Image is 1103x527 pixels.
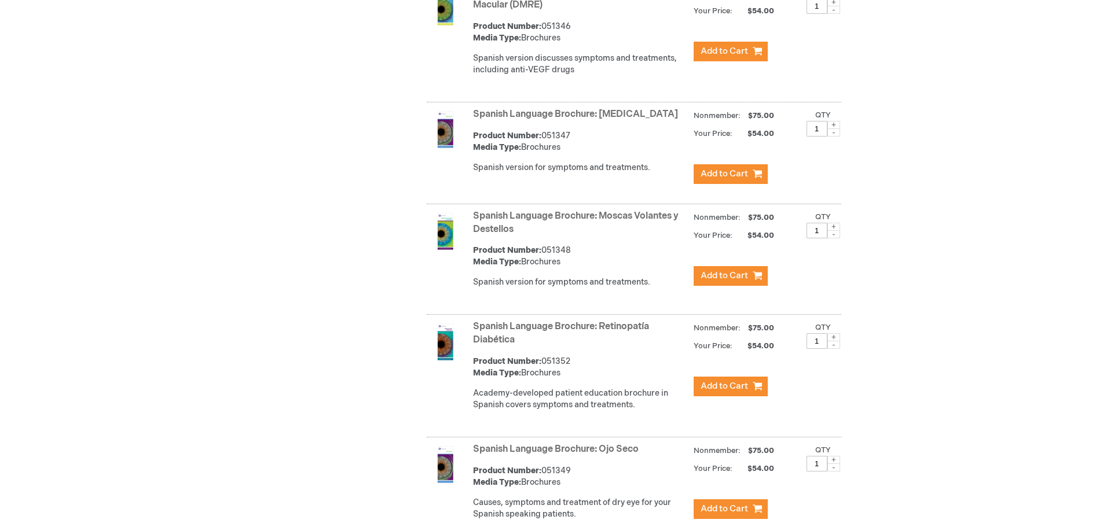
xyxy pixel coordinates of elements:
span: Add to Cart [701,46,748,57]
img: Spanish Language Brochure: Moscas Volantes y Destellos [427,213,464,250]
strong: Media Type: [473,33,521,43]
input: Qty [807,333,827,349]
strong: Your Price: [694,231,732,240]
button: Add to Cart [694,266,768,286]
strong: Product Number: [473,356,541,366]
button: Add to Cart [694,164,768,184]
div: 051348 Brochures [473,245,688,268]
strong: Your Price: [694,464,732,473]
strong: Media Type: [473,142,521,152]
div: 051349 Brochures [473,465,688,488]
strong: Nonmember: [694,109,741,123]
span: $54.00 [734,231,776,240]
div: Causes, symptoms and treatment of dry eye for your Spanish speaking patients. [473,497,688,520]
button: Add to Cart [694,42,768,61]
span: Add to Cart [701,270,748,281]
span: $54.00 [734,6,776,16]
div: Spanish version for symptoms and treatments. [473,277,688,288]
label: Qty [815,110,831,120]
div: Spanish version for symptoms and treatments. [473,162,688,174]
span: Add to Cart [701,168,748,179]
strong: Product Number: [473,245,541,255]
a: Spanish Language Brochure: Moscas Volantes y Destellos [473,211,679,235]
img: Spanish Language Brochure: Glaucoma [427,111,464,148]
div: 051352 Brochures [473,356,688,379]
img: Spanish Language Brochure: Retinopatía Diabética [427,323,464,360]
strong: Media Type: [473,477,521,487]
div: 051347 Brochures [473,130,688,153]
a: Spanish Language Brochure: Retinopatía Diabética [473,321,649,345]
strong: Media Type: [473,257,521,267]
div: 051346 Brochures [473,21,688,44]
span: $54.00 [734,129,776,138]
strong: Product Number: [473,466,541,476]
strong: Product Number: [473,21,541,31]
label: Qty [815,445,831,455]
strong: Media Type: [473,368,521,378]
span: $75.00 [746,446,776,455]
span: $75.00 [746,323,776,333]
strong: Your Price: [694,129,732,138]
input: Qty [807,223,827,238]
strong: Nonmember: [694,444,741,458]
strong: Product Number: [473,131,541,141]
strong: Nonmember: [694,211,741,225]
label: Qty [815,323,831,332]
span: Add to Cart [701,381,748,392]
div: Academy-developed patient education brochure in Spanish covers symptoms and treatments. [473,388,688,411]
strong: Your Price: [694,341,732,351]
button: Add to Cart [694,377,768,396]
a: Spanish Language Brochure: [MEDICAL_DATA] [473,109,678,120]
strong: Nonmember: [694,321,741,336]
input: Qty [807,456,827,471]
input: Qty [807,121,827,137]
span: $75.00 [746,213,776,222]
button: Add to Cart [694,499,768,519]
img: Spanish Language Brochure: Ojo Seco [427,446,464,483]
span: $54.00 [734,464,776,473]
label: Qty [815,212,831,222]
strong: Your Price: [694,6,732,16]
span: $75.00 [746,111,776,120]
div: Spanish version discusses symptoms and treatments, including anti-VEGF drugs [473,53,688,76]
span: $54.00 [734,341,776,351]
span: Add to Cart [701,503,748,514]
a: Spanish Language Brochure: Ojo Seco [473,444,639,455]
